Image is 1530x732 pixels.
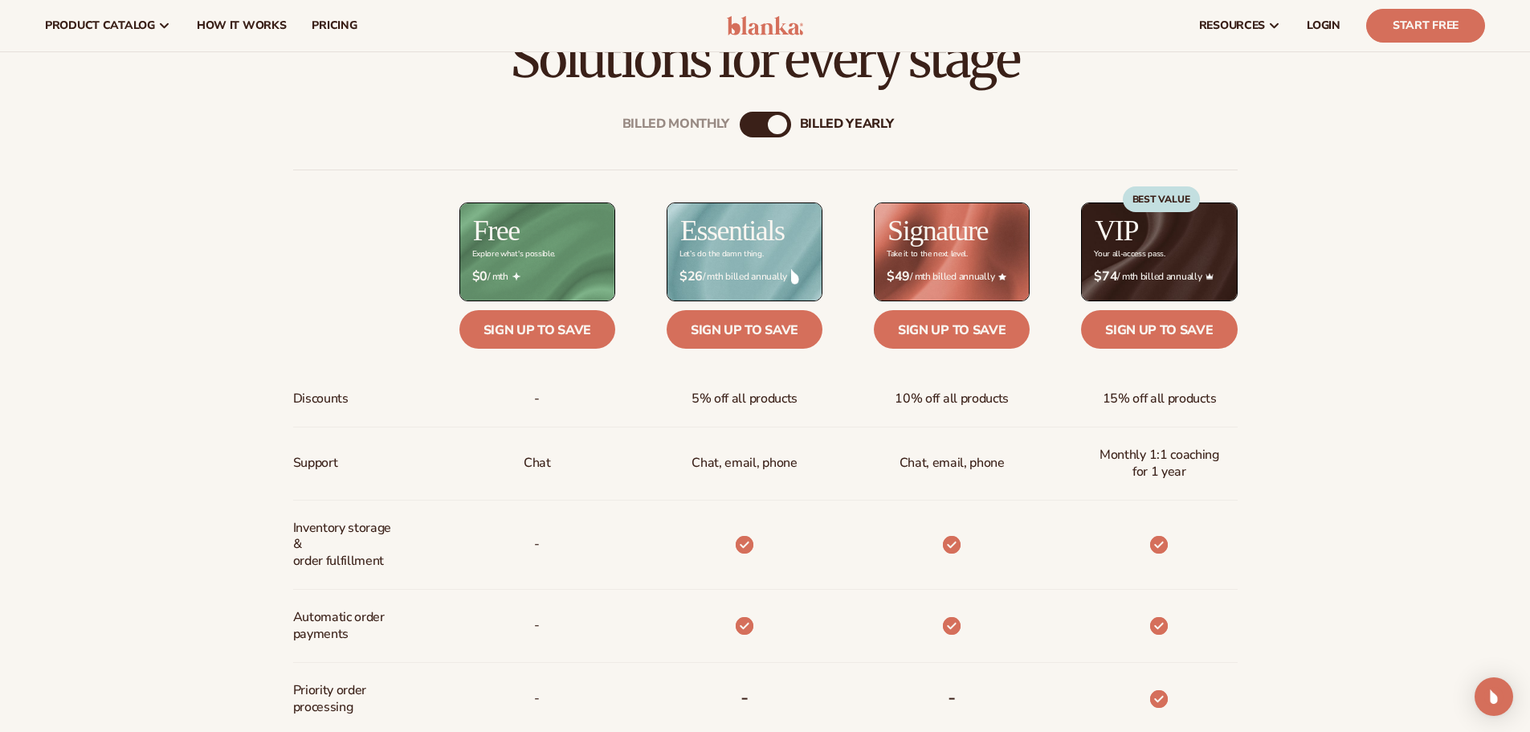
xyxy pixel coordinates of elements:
b: - [948,685,956,710]
span: Chat, email, phone [900,448,1005,478]
span: / mth billed annually [1094,269,1224,284]
p: Chat, email, phone [692,448,797,478]
span: product catalog [45,19,155,32]
img: drop.png [791,269,799,284]
a: Sign up to save [874,310,1030,349]
h2: Free [473,216,520,245]
strong: $0 [472,269,488,284]
span: Inventory storage & order fulfillment [293,513,400,576]
span: 10% off all products [895,384,1009,414]
div: Take it to the next level. [887,250,968,259]
span: Monthly 1:1 coaching for 1 year [1094,440,1224,487]
span: Support [293,448,338,478]
span: / mth [472,269,602,284]
span: - [534,611,540,640]
span: Priority order processing [293,676,400,722]
span: How It Works [197,19,287,32]
h2: Solutions for every stage [45,32,1485,86]
span: resources [1199,19,1265,32]
div: Explore what's possible. [472,250,555,259]
div: billed Yearly [800,117,894,132]
img: VIP_BG_199964bd-3653-43bc-8a67-789d2d7717b9.jpg [1082,203,1236,301]
span: - [534,684,540,714]
span: LOGIN [1307,19,1340,32]
strong: $74 [1094,269,1117,284]
img: Crown_2d87c031-1b5a-4345-8312-a4356ddcde98.png [1206,272,1214,280]
p: - [534,530,540,559]
div: Open Intercom Messenger [1475,677,1513,716]
span: 5% off all products [692,384,798,414]
img: Signature_BG_eeb718c8-65ac-49e3-a4e5-327c6aa73146.jpg [875,203,1029,301]
p: Chat [524,448,551,478]
strong: $49 [887,269,910,284]
strong: $26 [679,269,703,284]
div: Your all-access pass. [1094,250,1165,259]
span: - [534,384,540,414]
span: 15% off all products [1103,384,1217,414]
h2: VIP [1095,216,1138,245]
a: Sign up to save [1081,310,1237,349]
b: - [741,685,749,710]
div: BEST VALUE [1123,186,1200,212]
h2: Essentials [680,216,785,245]
span: Automatic order payments [293,603,400,649]
a: Sign up to save [459,310,615,349]
span: Discounts [293,384,349,414]
a: Start Free [1366,9,1485,43]
img: Essentials_BG_9050f826-5aa9-47d9-a362-757b82c62641.jpg [667,203,822,301]
img: Star_6.png [998,273,1006,280]
h2: Signature [887,216,988,245]
span: / mth billed annually [887,269,1017,284]
img: free_bg.png [460,203,614,301]
div: Billed Monthly [622,117,730,132]
div: Let’s do the damn thing. [679,250,763,259]
span: pricing [312,19,357,32]
img: logo [727,16,803,35]
img: Free_Icon_bb6e7c7e-73f8-44bd-8ed0-223ea0fc522e.png [512,272,520,280]
a: Sign up to save [667,310,822,349]
span: / mth billed annually [679,269,810,284]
